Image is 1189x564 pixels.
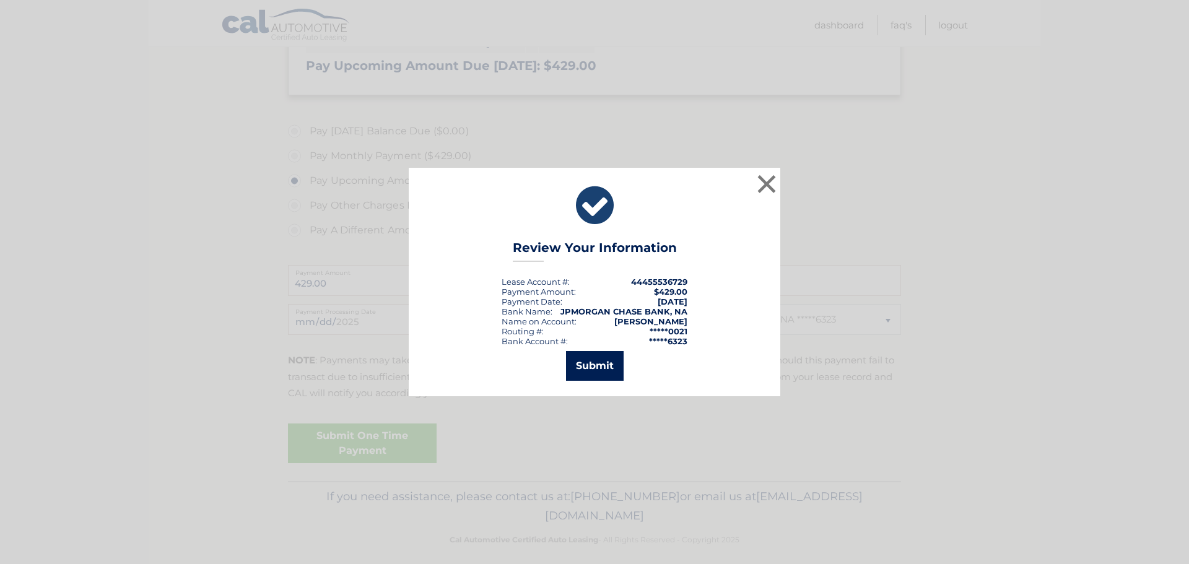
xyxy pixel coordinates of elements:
[502,316,577,326] div: Name on Account:
[513,240,677,262] h3: Review Your Information
[502,297,562,306] div: :
[502,287,576,297] div: Payment Amount:
[502,297,560,306] span: Payment Date
[502,336,568,346] div: Bank Account #:
[566,351,624,381] button: Submit
[631,277,687,287] strong: 44455536729
[560,306,687,316] strong: JPMORGAN CHASE BANK, NA
[502,326,544,336] div: Routing #:
[658,297,687,306] span: [DATE]
[654,287,687,297] span: $429.00
[754,171,779,196] button: ×
[614,316,687,326] strong: [PERSON_NAME]
[502,306,552,316] div: Bank Name:
[502,277,570,287] div: Lease Account #:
